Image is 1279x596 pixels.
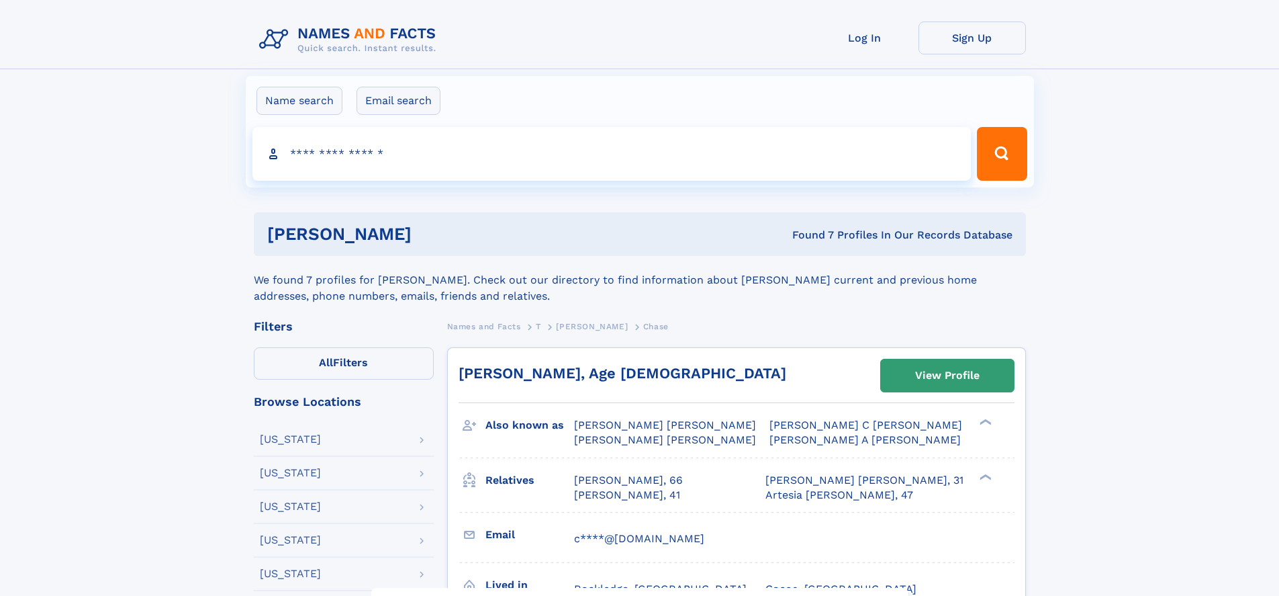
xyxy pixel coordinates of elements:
a: [PERSON_NAME], 66 [574,473,683,488]
button: Search Button [977,127,1027,181]
span: [PERSON_NAME] [PERSON_NAME] [574,419,756,431]
div: [US_STATE] [260,434,321,445]
span: Chase [643,322,669,331]
span: [PERSON_NAME] C [PERSON_NAME] [769,419,962,431]
span: [PERSON_NAME] [556,322,628,331]
div: View Profile [915,360,980,391]
div: [US_STATE] [260,535,321,546]
a: [PERSON_NAME] [556,318,628,335]
div: Browse Locations [254,396,434,408]
input: search input [252,127,972,181]
a: Artesia [PERSON_NAME], 47 [765,488,913,503]
a: View Profile [881,359,1014,392]
label: Name search [256,87,342,115]
h1: [PERSON_NAME] [267,226,602,243]
div: We found 7 profiles for [PERSON_NAME]. Check out our directory to find information about [PERSON_... [254,256,1026,304]
span: All [319,356,333,369]
a: Sign Up [918,22,1026,54]
h3: Also known as [485,414,574,437]
h3: Email [485,523,574,546]
span: T [536,322,541,331]
span: Rockledge, [GEOGRAPHIC_DATA] [574,583,747,595]
a: [PERSON_NAME] [PERSON_NAME], 31 [765,473,963,488]
h3: Relatives [485,469,574,492]
span: [PERSON_NAME] [PERSON_NAME] [574,433,756,446]
a: T [536,318,541,335]
div: [US_STATE] [260,468,321,478]
label: Email search [357,87,440,115]
a: [PERSON_NAME], 41 [574,488,680,503]
a: Names and Facts [447,318,521,335]
div: ❯ [976,418,992,427]
label: Filters [254,347,434,380]
a: [PERSON_NAME], Age [DEMOGRAPHIC_DATA] [459,365,786,382]
div: [US_STATE] [260,501,321,512]
img: Logo Names and Facts [254,22,447,58]
div: [US_STATE] [260,568,321,579]
div: Found 7 Profiles In Our Records Database [602,228,1012,243]
span: [PERSON_NAME] A [PERSON_NAME] [769,433,961,446]
a: Log In [811,22,918,54]
div: Filters [254,321,434,333]
span: Cocoa, [GEOGRAPHIC_DATA] [765,583,916,595]
div: ❯ [976,472,992,481]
